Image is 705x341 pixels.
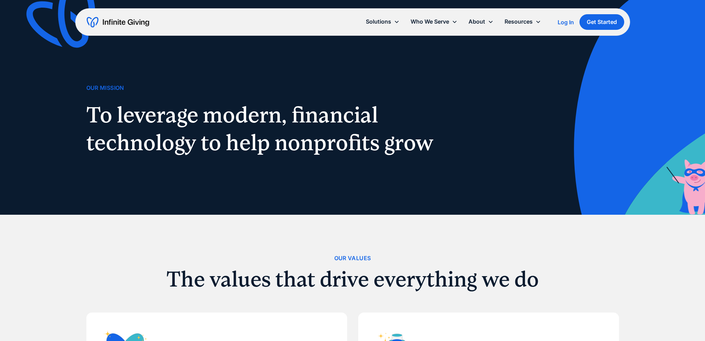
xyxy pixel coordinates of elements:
div: Solutions [366,17,391,26]
a: Log In [558,18,574,26]
div: Our Mission [86,83,124,93]
h1: To leverage modern, financial technology to help nonprofits grow [86,101,441,156]
a: Get Started [579,14,624,30]
div: Log In [558,19,574,25]
h2: The values that drive everything we do [86,268,619,290]
div: About [468,17,485,26]
div: Resources [505,17,533,26]
div: Who We Serve [411,17,449,26]
div: Our Values [334,254,371,263]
